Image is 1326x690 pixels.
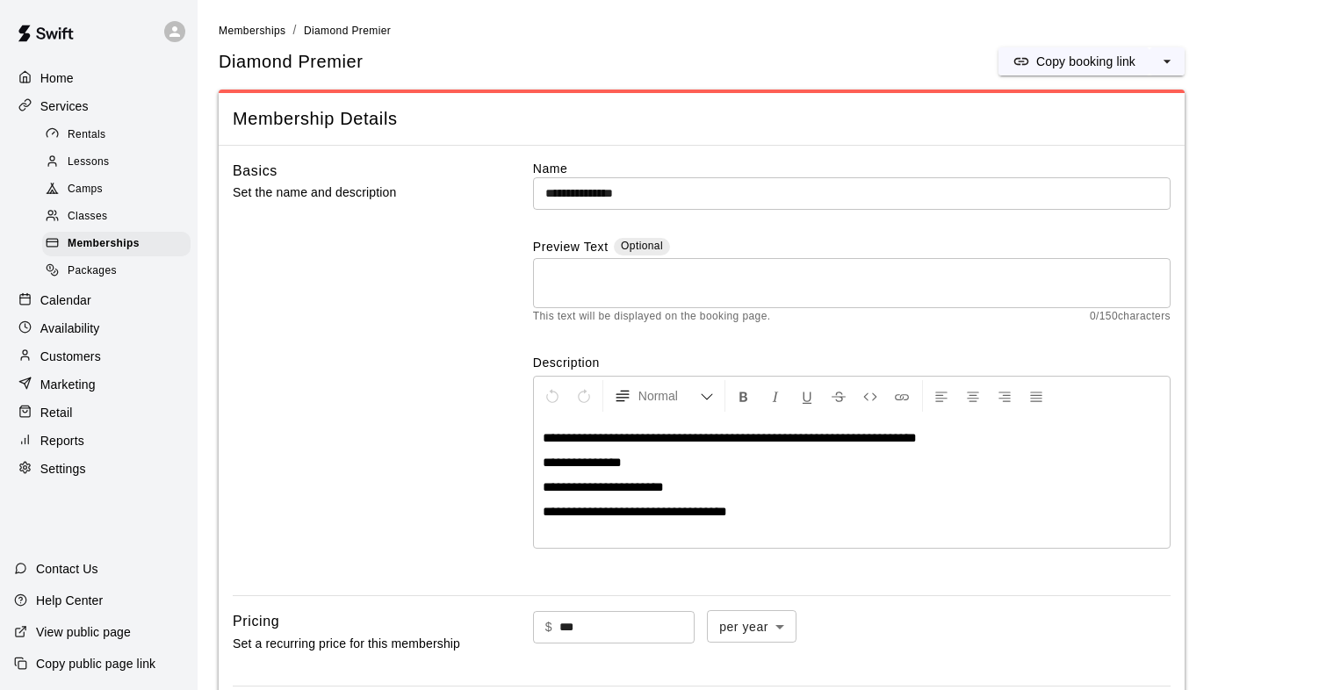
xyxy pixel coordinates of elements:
[42,259,191,284] div: Packages
[14,65,184,91] a: Home
[1090,308,1171,326] span: 0 / 150 characters
[40,404,73,421] p: Retail
[14,371,184,398] a: Marketing
[40,460,86,478] p: Settings
[14,428,184,454] a: Reports
[219,23,285,37] a: Memberships
[68,262,117,280] span: Packages
[621,240,663,252] span: Optional
[233,107,1171,131] span: Membership Details
[304,25,391,37] span: Diamond Premier
[42,232,191,256] div: Memberships
[68,208,107,226] span: Classes
[40,291,91,309] p: Calendar
[40,320,100,337] p: Availability
[68,181,103,198] span: Camps
[40,376,96,393] p: Marketing
[887,380,917,412] button: Insert Link
[36,592,103,609] p: Help Center
[958,380,988,412] button: Center Align
[40,69,74,87] p: Home
[533,238,609,258] label: Preview Text
[219,21,1305,40] nav: breadcrumb
[990,380,1020,412] button: Right Align
[926,380,956,412] button: Left Align
[1036,53,1135,70] p: Copy booking link
[14,399,184,426] a: Retail
[36,560,98,578] p: Contact Us
[14,315,184,341] a: Availability
[14,93,184,119] a: Services
[855,380,885,412] button: Insert Code
[42,148,198,176] a: Lessons
[545,618,552,636] p: $
[68,154,110,171] span: Lessons
[68,126,106,144] span: Rentals
[68,235,140,253] span: Memberships
[537,380,567,412] button: Undo
[792,380,822,412] button: Format Underline
[219,50,364,74] span: Diamond Premier
[14,456,184,482] a: Settings
[1021,380,1051,412] button: Justify Align
[233,610,279,633] h6: Pricing
[14,343,184,370] a: Customers
[707,610,796,643] div: per year
[569,380,599,412] button: Redo
[36,655,155,672] p: Copy public page link
[824,380,854,412] button: Format Strikethrough
[42,258,198,285] a: Packages
[1149,47,1185,75] button: select merge strategy
[40,97,89,115] p: Services
[998,47,1185,75] div: split button
[42,121,198,148] a: Rentals
[233,160,277,183] h6: Basics
[42,123,191,147] div: Rentals
[42,177,191,202] div: Camps
[729,380,759,412] button: Format Bold
[998,47,1149,75] button: Copy booking link
[533,354,1171,371] label: Description
[533,308,771,326] span: This text will be displayed on the booking page.
[14,287,184,313] a: Calendar
[42,231,198,258] a: Memberships
[233,182,477,204] p: Set the name and description
[233,633,477,655] p: Set a recurring price for this membership
[40,432,84,449] p: Reports
[219,25,285,37] span: Memberships
[42,150,191,175] div: Lessons
[638,387,700,405] span: Normal
[40,348,101,365] p: Customers
[292,21,296,40] li: /
[42,176,198,204] a: Camps
[42,204,198,231] a: Classes
[42,205,191,229] div: Classes
[760,380,790,412] button: Format Italics
[533,160,1171,177] label: Name
[607,380,721,412] button: Formatting Options
[36,623,131,641] p: View public page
